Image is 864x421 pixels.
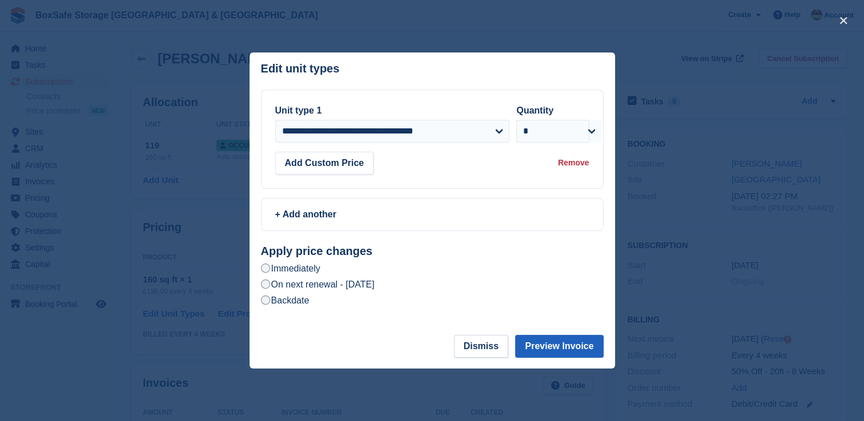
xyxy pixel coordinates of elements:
[515,335,603,358] button: Preview Invoice
[261,295,270,305] input: Backdate
[261,278,375,290] label: On next renewal - [DATE]
[261,198,604,231] a: + Add another
[275,106,322,115] label: Unit type 1
[261,264,270,273] input: Immediately
[558,157,589,169] div: Remove
[261,245,373,257] strong: Apply price changes
[834,11,853,30] button: close
[516,106,553,115] label: Quantity
[261,280,270,289] input: On next renewal - [DATE]
[261,62,340,75] p: Edit unit types
[454,335,508,358] button: Dismiss
[275,152,374,175] button: Add Custom Price
[261,262,320,274] label: Immediately
[261,294,310,306] label: Backdate
[275,208,589,221] div: + Add another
